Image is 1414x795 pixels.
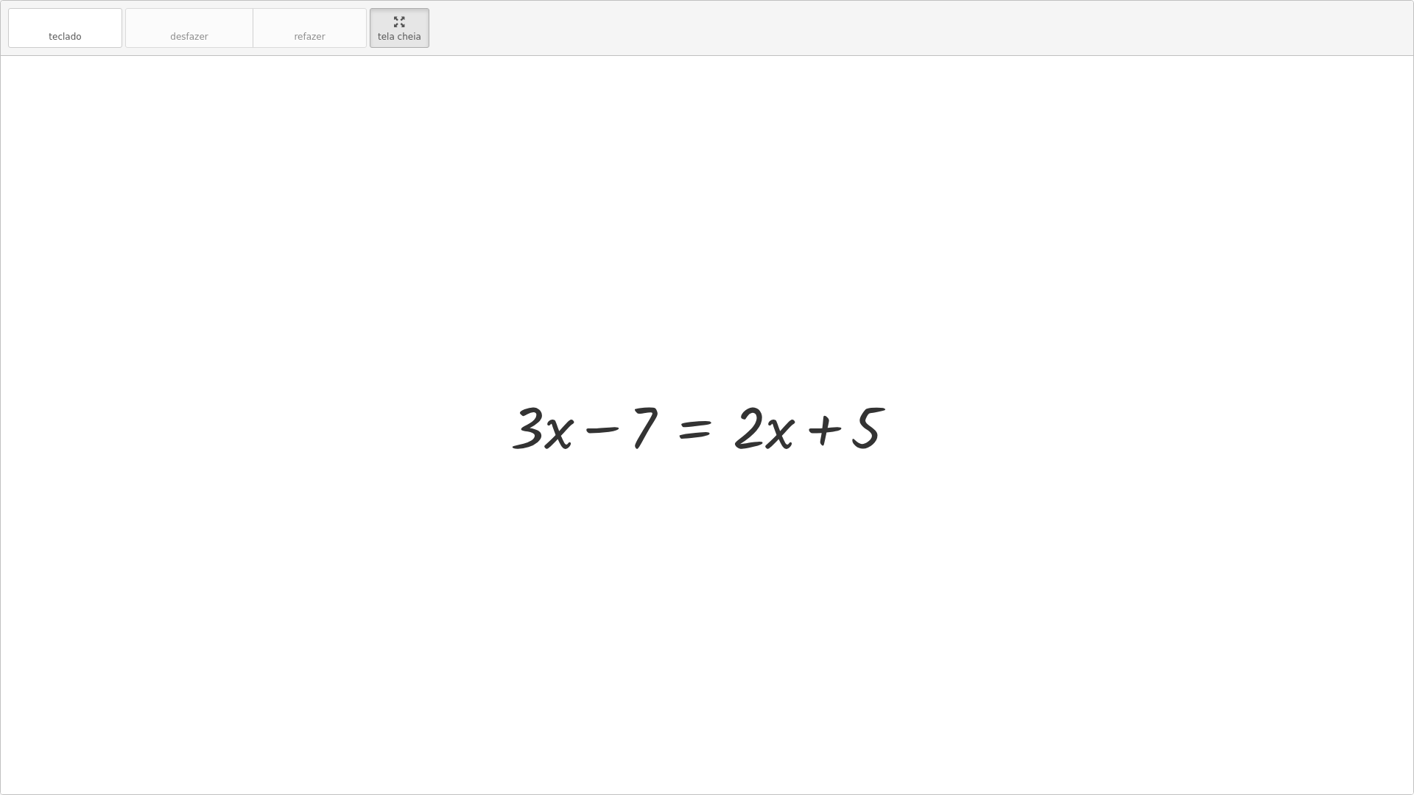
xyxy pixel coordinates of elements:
button: tecladoteclado [8,8,122,48]
button: tela cheia [370,8,429,48]
font: teclado [49,32,81,42]
font: refazer [261,15,359,29]
font: desfazer [133,15,245,29]
font: refazer [294,32,325,42]
font: teclado [16,15,114,29]
button: desfazerdesfazer [125,8,253,48]
button: refazerrefazer [253,8,367,48]
font: desfazer [170,32,208,42]
font: tela cheia [378,32,421,42]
